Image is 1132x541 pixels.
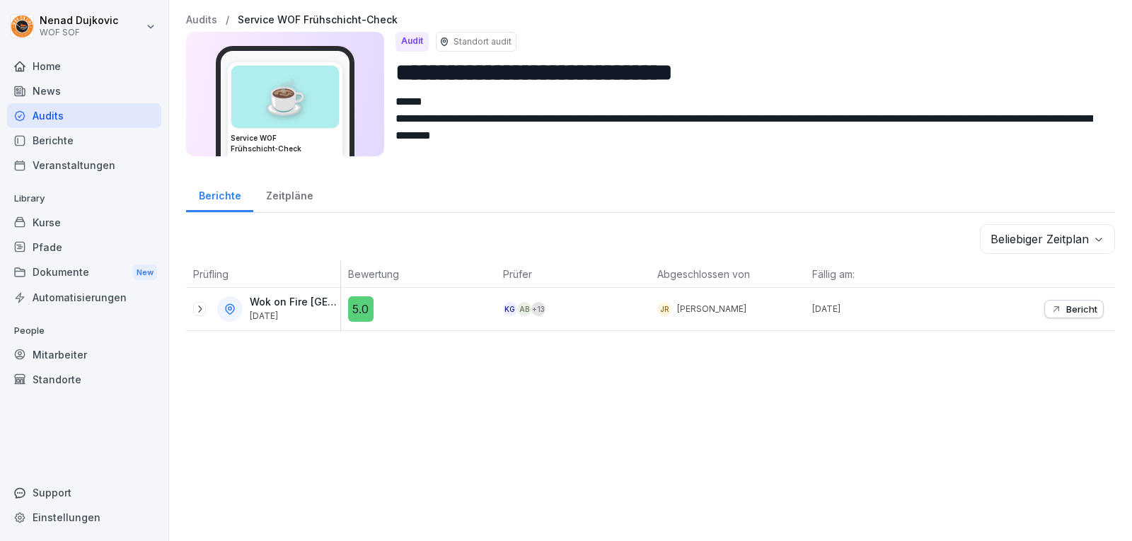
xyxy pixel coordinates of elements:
a: Berichte [186,176,253,212]
p: [PERSON_NAME] [677,303,746,315]
p: [DATE] [812,303,960,315]
p: Standort audit [454,35,512,48]
p: Wok on Fire [GEOGRAPHIC_DATA] [250,296,337,308]
div: AB [517,302,531,316]
a: Audits [7,103,161,128]
a: Automatisierungen [7,285,161,310]
a: Berichte [7,128,161,153]
p: Bewertung [348,267,489,281]
div: Dokumente [7,260,161,286]
a: Home [7,54,161,78]
a: Einstellungen [7,505,161,530]
p: Nenad Dujkovic [40,15,118,27]
a: Service WOF Frühschicht-Check [238,14,398,26]
a: Kurse [7,210,161,235]
div: New [133,264,157,281]
div: 5.0 [348,296,374,322]
p: Abgeschlossen von [657,267,798,281]
a: Zeitpläne [253,176,325,212]
div: ☕ [231,66,339,128]
a: Pfade [7,235,161,260]
a: Veranstaltungen [7,153,161,178]
div: Support [7,480,161,505]
th: Fällig am: [805,261,960,288]
div: KG [503,302,517,316]
p: WOF SOF [40,28,118,37]
a: Audits [186,14,217,26]
p: People [7,320,161,342]
p: / [226,14,229,26]
th: Prüfer [496,261,651,288]
p: Bericht [1066,303,1097,315]
div: Audit [395,32,429,52]
a: Mitarbeiter [7,342,161,367]
div: JR [657,302,671,316]
a: Standorte [7,367,161,392]
a: News [7,78,161,103]
button: Bericht [1044,300,1104,318]
p: [DATE] [250,311,337,321]
p: Prüfling [193,267,333,281]
div: + 13 [531,302,545,316]
a: DokumenteNew [7,260,161,286]
p: Library [7,187,161,210]
h3: Service WOF Frühschicht-Check [231,133,340,154]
